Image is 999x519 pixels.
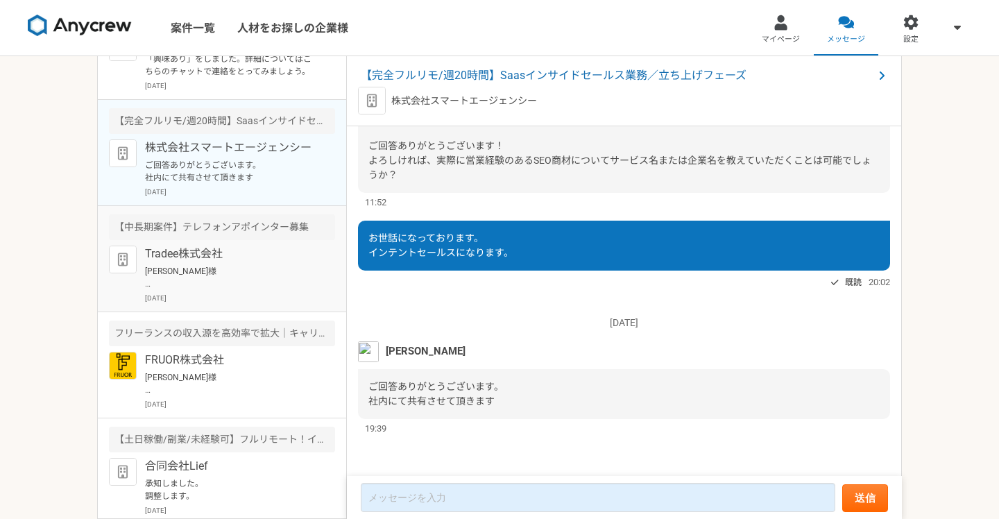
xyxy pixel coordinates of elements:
p: [DATE] [145,80,335,91]
p: [DATE] [358,316,890,330]
span: 設定 [903,34,919,45]
span: 既読 [845,274,862,291]
span: [PERSON_NAME]様 ご回答ありがとうございます！ よろしければ、実際に営業経験のあるSEO商材についてサービス名または企業名を教えていただくことは可能でしょうか？ [368,111,871,180]
span: ご回答ありがとうございます。 社内にて共有させて頂きます [368,381,504,407]
img: default_org_logo-42cde973f59100197ec2c8e796e4974ac8490bb5b08a0eb061ff975e4574aa76.png [109,246,137,273]
span: [PERSON_NAME] [386,343,466,359]
div: 【土日稼働/副業/未経験可】フルリモート！インサイドセールス募集（長期案件） [109,427,335,452]
img: default_org_logo-42cde973f59100197ec2c8e796e4974ac8490bb5b08a0eb061ff975e4574aa76.png [358,87,386,114]
p: 承知しました。 調整します。 [145,477,316,502]
p: 合同会社Lief [145,458,316,475]
img: unnamed.png [358,341,379,362]
img: FRUOR%E3%83%AD%E3%82%B3%E3%82%99.png [109,352,137,380]
p: [PERSON_NAME]様 お世話になっております。 FRUOR株式会社[PERSON_NAME]でございます。 ご連絡いただきありがとうございます。 当日お話しできるのを楽しみにしております... [145,371,316,396]
div: フリーランスの収入源を高効率で拡大｜キャリアアドバイザー（完全リモート） [109,321,335,346]
span: 19:39 [365,422,386,435]
span: 11:52 [365,196,386,209]
div: 【完全フルリモ/週20時間】Saasインサイドセールス業務／立ち上げフェーズ [109,108,335,134]
img: default_org_logo-42cde973f59100197ec2c8e796e4974ac8490bb5b08a0eb061ff975e4574aa76.png [109,458,137,486]
img: 8DqYSo04kwAAAAASUVORK5CYII= [28,15,132,37]
span: 【完全フルリモ/週20時間】Saasインサイドセールス業務／立ち上げフェーズ [361,67,873,84]
img: default_org_logo-42cde973f59100197ec2c8e796e4974ac8490bb5b08a0eb061ff975e4574aa76.png [109,139,137,167]
p: 「興味あり」をしました。詳細についてはこちらのチャットで連絡をとってみましょう。 [145,53,316,78]
p: [DATE] [145,505,335,516]
button: 送信 [842,484,888,512]
span: お世話になっております。 インテントセールスになります。 [368,232,513,258]
p: FRUOR株式会社 [145,352,316,368]
p: Tradee株式会社 [145,246,316,262]
span: マイページ [762,34,800,45]
div: 【中長期案件】テレフォンアポインター募集 [109,214,335,240]
p: 株式会社スマートエージェンシー [391,94,537,108]
p: [DATE] [145,187,335,197]
p: 株式会社スマートエージェンシー [145,139,316,156]
span: メッセージ [827,34,865,45]
p: [DATE] [145,399,335,409]
span: 20:02 [869,275,890,289]
p: [PERSON_NAME]様 お世話になっております。[PERSON_NAME]です。 この度はお仕事の機会をいただき誠にありがとうございます。 是非ともよろしくお願い致します。 Chatwor... [145,265,316,290]
p: ご回答ありがとうございます。 社内にて共有させて頂きます [145,159,316,184]
p: [DATE] [145,293,335,303]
